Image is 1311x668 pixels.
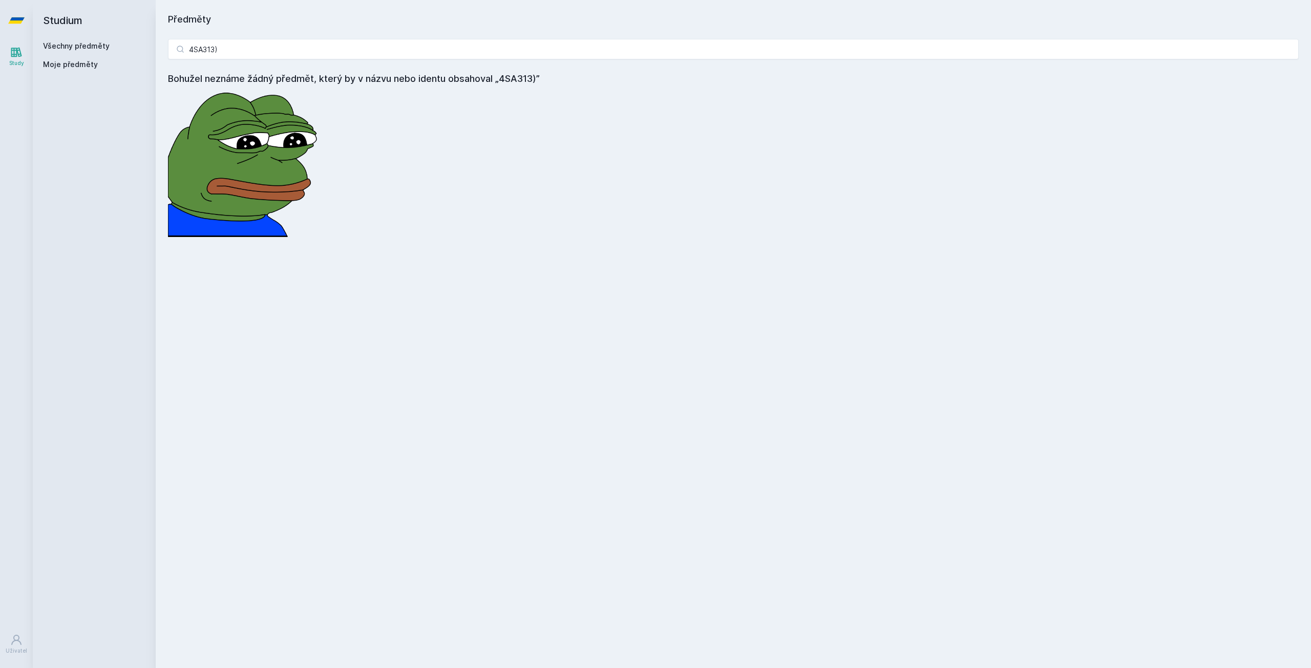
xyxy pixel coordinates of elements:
h4: Bohužel neznáme žádný předmět, který by v názvu nebo identu obsahoval „4SA313)” [168,72,1299,86]
img: error_picture.png [168,86,322,237]
a: Study [2,41,31,72]
span: Moje předměty [43,59,98,70]
h1: Předměty [168,12,1299,27]
div: Study [9,59,24,67]
a: Všechny předměty [43,41,110,50]
input: Název nebo ident předmětu… [168,39,1299,59]
a: Uživatel [2,629,31,660]
div: Uživatel [6,647,27,655]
